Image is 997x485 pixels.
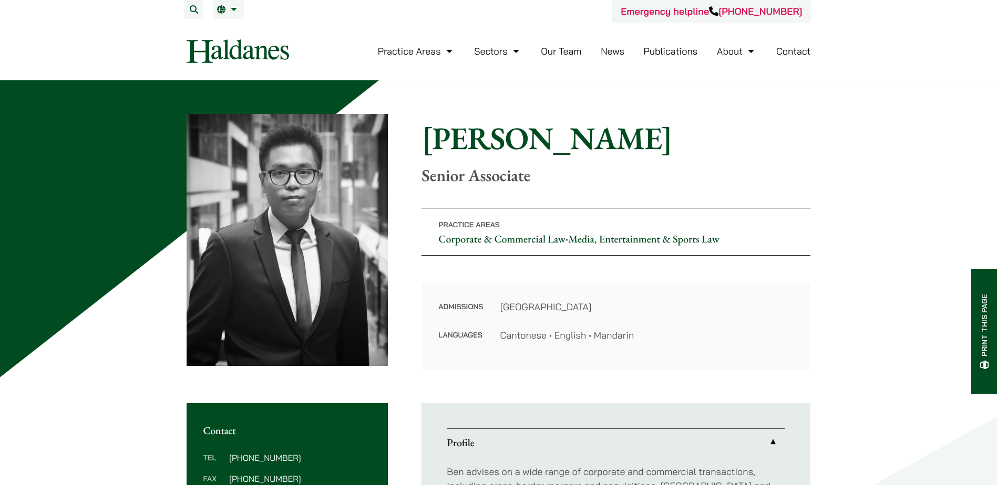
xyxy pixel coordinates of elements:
[229,454,371,462] dd: [PHONE_NUMBER]
[776,45,811,57] a: Contact
[447,429,785,456] a: Profile
[217,5,240,14] a: EN
[438,232,566,246] a: Corporate & Commercial Law
[438,300,483,328] dt: Admissions
[203,424,372,437] h2: Contact
[500,328,794,342] dd: Cantonese • English • Mandarin
[438,220,500,229] span: Practice Areas
[422,119,810,157] h1: [PERSON_NAME]
[568,232,719,246] a: Media, Entertainment & Sports Law
[422,165,810,185] p: Senior Associate
[500,300,794,314] dd: [GEOGRAPHIC_DATA]
[187,39,289,63] img: Logo of Haldanes
[601,45,624,57] a: News
[422,208,810,256] p: •
[378,45,455,57] a: Practice Areas
[438,328,483,342] dt: Languages
[644,45,698,57] a: Publications
[474,45,521,57] a: Sectors
[203,454,225,475] dt: Tel
[541,45,581,57] a: Our Team
[717,45,757,57] a: About
[229,475,371,483] dd: [PHONE_NUMBER]
[621,5,802,17] a: Emergency helpline[PHONE_NUMBER]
